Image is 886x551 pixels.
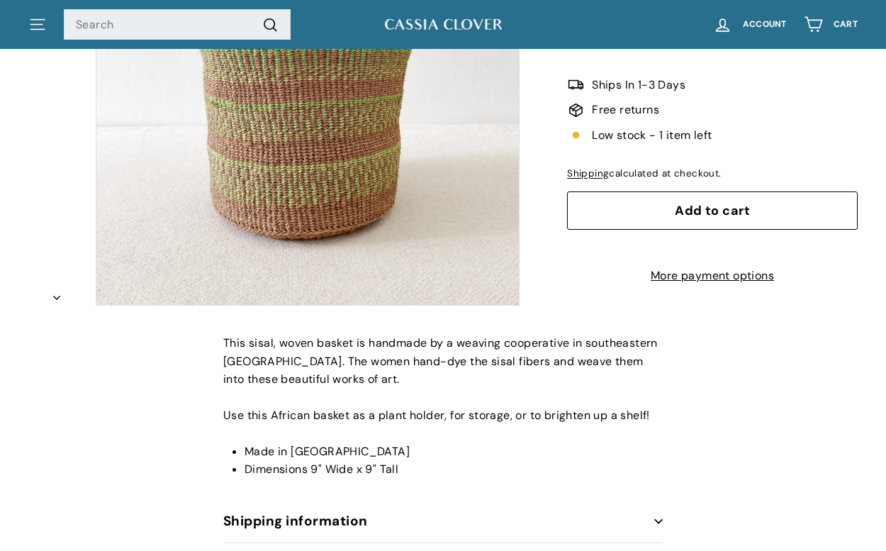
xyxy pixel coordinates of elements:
a: More payment options [567,267,858,285]
span: Cart [834,20,858,29]
span: Account [743,20,787,29]
button: Add to cart [567,191,858,230]
span: Made in [GEOGRAPHIC_DATA] [245,444,410,459]
button: Shipping information [223,500,663,543]
span: Add to cart [675,201,750,218]
span: Ships In 1-3 Days [592,75,685,94]
span: Free returns [592,101,659,119]
span: Dimensions 9" Wide x 9" Tall [245,462,398,477]
button: Next [28,281,85,306]
a: Cart [795,4,866,45]
a: Account [705,4,795,45]
a: Shipping [567,167,609,179]
span: Low stock - 1 item left [592,126,712,145]
input: Search [64,9,291,40]
span: Use this African basket as a plant holder, for storage, or to brighten up a shelf! [223,408,650,423]
span: This sisal, woven basket is handmade by a weaving cooperative in southeastern [GEOGRAPHIC_DATA]. ... [223,335,658,386]
div: calculated at checkout. [567,165,858,181]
